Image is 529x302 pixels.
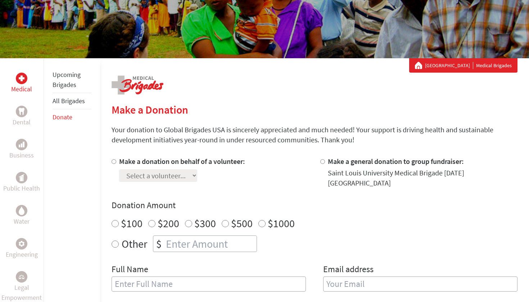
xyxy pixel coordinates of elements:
[13,117,31,127] p: Dental
[19,275,24,279] img: Legal Empowerment
[19,206,24,215] img: Water
[53,113,72,121] a: Donate
[16,106,27,117] div: Dental
[9,139,34,160] a: BusinessBusiness
[425,62,473,69] a: [GEOGRAPHIC_DATA]
[119,157,245,166] label: Make a donation on behalf of a volunteer:
[112,200,517,211] h4: Donation Amount
[112,276,306,292] input: Enter Full Name
[153,236,164,252] div: $
[16,205,27,216] div: Water
[6,250,38,260] p: Engineering
[53,109,91,125] li: Donate
[112,264,148,276] label: Full Name
[19,108,24,115] img: Dental
[53,93,91,109] li: All Brigades
[16,172,27,183] div: Public Health
[158,216,179,230] label: $200
[11,84,32,94] p: Medical
[3,172,40,193] a: Public HealthPublic Health
[6,238,38,260] a: EngineeringEngineering
[19,75,24,81] img: Medical
[231,216,253,230] label: $500
[122,235,147,252] label: Other
[112,103,517,116] h2: Make a Donation
[14,216,30,226] p: Water
[164,236,257,252] input: Enter Amount
[415,62,512,69] div: Medical Brigades
[53,67,91,93] li: Upcoming Brigades
[112,75,163,95] img: logo-medical.png
[19,174,24,181] img: Public Health
[323,264,374,276] label: Email address
[53,70,81,89] a: Upcoming Brigades
[328,157,464,166] label: Make a general donation to group fundraiser:
[16,139,27,150] div: Business
[14,205,30,226] a: WaterWater
[16,238,27,250] div: Engineering
[11,73,32,94] a: MedicalMedical
[9,150,34,160] p: Business
[194,216,216,230] label: $300
[121,216,143,230] label: $100
[53,97,85,105] a: All Brigades
[19,241,24,247] img: Engineering
[328,168,517,188] div: Saint Louis University Medical Brigade [DATE] [GEOGRAPHIC_DATA]
[16,73,27,84] div: Medical
[19,142,24,147] img: Business
[323,276,517,292] input: Your Email
[112,125,517,145] p: Your donation to Global Brigades USA is sincerely appreciated and much needed! Your support is dr...
[268,216,295,230] label: $1000
[13,106,31,127] a: DentalDental
[3,183,40,193] p: Public Health
[16,271,27,283] div: Legal Empowerment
